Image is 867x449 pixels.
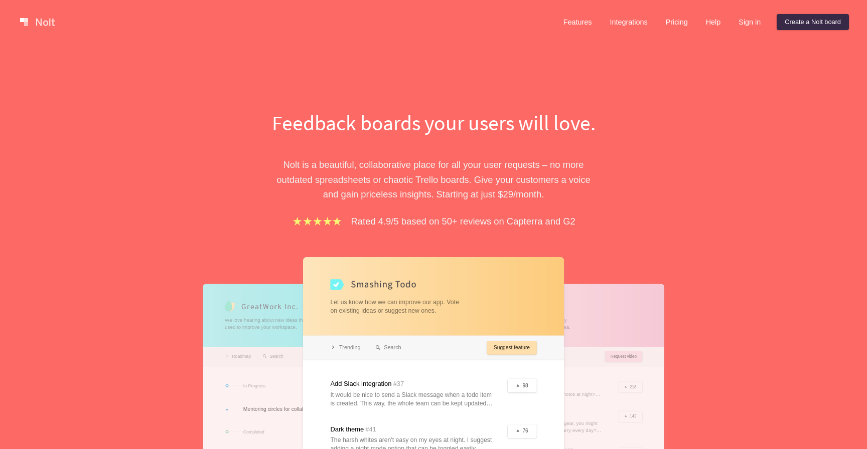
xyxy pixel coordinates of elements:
h1: Feedback boards your users will love. [260,108,607,137]
a: Features [555,14,600,30]
a: Create a Nolt board [777,14,849,30]
a: Help [698,14,729,30]
a: Sign in [731,14,769,30]
a: Pricing [658,14,696,30]
a: Integrations [602,14,655,30]
p: Nolt is a beautiful, collaborative place for all your user requests – no more outdated spreadshee... [260,157,607,201]
p: Rated 4.9/5 based on 50+ reviews on Capterra and G2 [351,214,575,229]
img: stars.b067e34983.png [292,215,343,227]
